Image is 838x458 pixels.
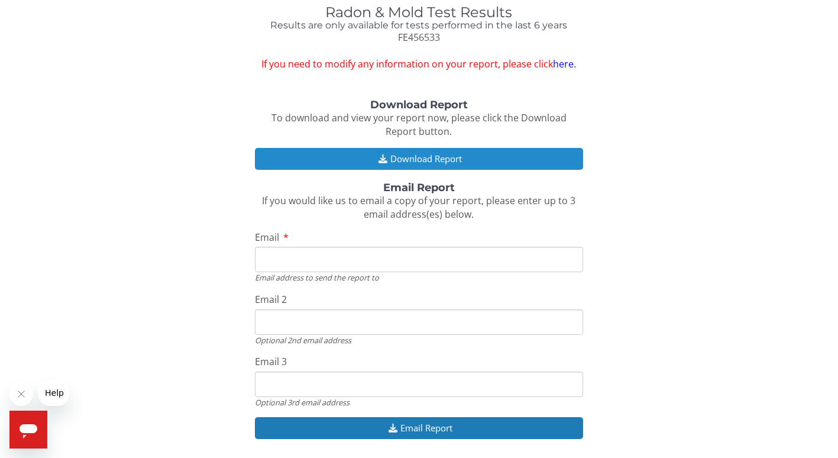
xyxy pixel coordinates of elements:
[255,148,583,170] button: Download Report
[38,380,69,406] iframe: Message from company
[255,5,583,20] h1: Radon & Mold Test Results
[255,272,583,283] div: Email address to send the report to
[271,111,567,138] span: To download and view your report now, please click the Download Report button.
[255,397,583,408] div: Optional 3rd email address
[255,20,583,31] h4: Results are only available for tests performed in the last 6 years
[255,293,287,306] span: Email 2
[262,194,575,221] span: If you would like us to email a copy of your report, please enter up to 3 email address(es) below.
[370,98,468,111] strong: Download Report
[553,57,576,70] a: here.
[255,417,583,439] button: Email Report
[255,57,583,71] span: If you need to modify any information on your report, please click
[383,181,455,194] strong: Email Report
[9,382,33,406] iframe: Close message
[255,355,287,368] span: Email 3
[9,411,47,449] iframe: Button to launch messaging window
[398,31,440,44] span: FE456533
[255,335,583,346] div: Optional 2nd email address
[255,231,279,244] span: Email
